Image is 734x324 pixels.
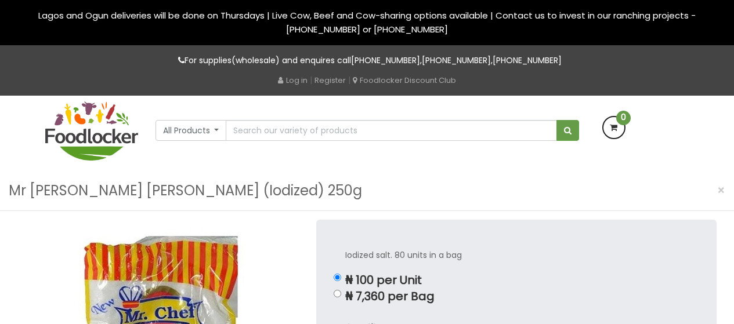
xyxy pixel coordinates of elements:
a: [PHONE_NUMBER] [351,54,420,66]
input: ₦ 7,360 per Bag [334,290,341,297]
a: Log in [278,75,308,86]
a: Foodlocker Discount Club [353,75,456,86]
a: [PHONE_NUMBER] [493,54,562,66]
p: ₦ 7,360 per Bag [345,290,688,303]
p: For supplies(wholesale) and enquires call , , [45,54,689,67]
input: Search our variety of products [226,120,556,141]
p: Iodized salt. 80 units in a bag [345,249,688,262]
span: × [717,182,725,199]
span: | [348,74,350,86]
img: FoodLocker [45,101,138,161]
span: 0 [616,111,631,125]
p: ₦ 100 per Unit [345,274,688,287]
button: Close [711,179,731,202]
a: [PHONE_NUMBER] [422,54,491,66]
a: Register [314,75,346,86]
span: Lagos and Ogun deliveries will be done on Thursdays | Live Cow, Beef and Cow-sharing options avai... [38,9,696,35]
span: | [310,74,312,86]
input: ₦ 100 per Unit [334,274,341,281]
button: All Products [156,120,227,141]
h3: Mr [PERSON_NAME] [PERSON_NAME] (Iodized) 250g [9,180,362,202]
